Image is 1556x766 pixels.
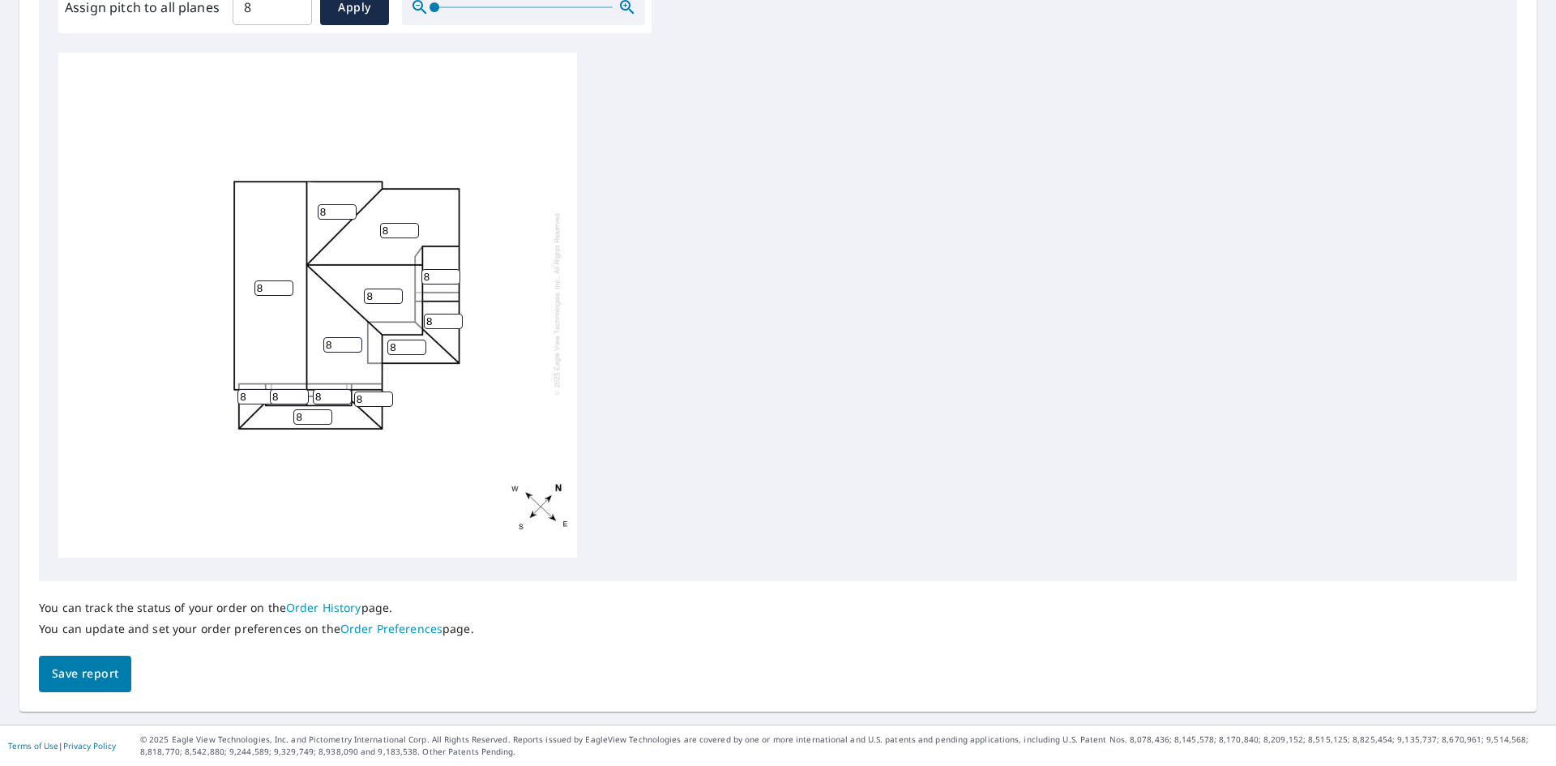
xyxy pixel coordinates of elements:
[286,600,361,615] a: Order History
[39,601,474,615] p: You can track the status of your order on the page.
[63,740,116,751] a: Privacy Policy
[39,622,474,636] p: You can update and set your order preferences on the page.
[8,740,58,751] a: Terms of Use
[52,664,118,684] span: Save report
[8,741,116,751] p: |
[140,734,1548,758] p: © 2025 Eagle View Technologies, Inc. and Pictometry International Corp. All Rights Reserved. Repo...
[39,656,131,692] button: Save report
[340,621,442,636] a: Order Preferences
